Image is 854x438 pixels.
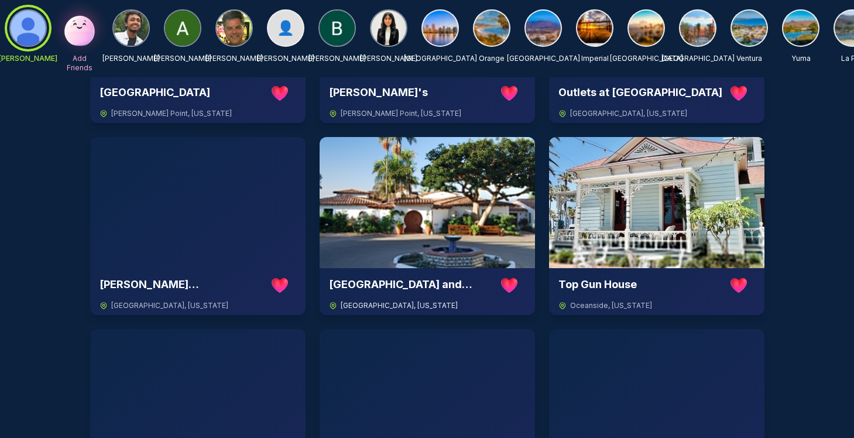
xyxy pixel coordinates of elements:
[341,109,461,118] span: [PERSON_NAME] Point , [US_STATE]
[102,54,160,63] p: [PERSON_NAME]
[404,54,477,63] p: [GEOGRAPHIC_DATA]
[100,276,263,293] h3: [PERSON_NAME][GEOGRAPHIC_DATA]
[329,276,493,293] h3: [GEOGRAPHIC_DATA] and Gardens
[549,137,764,268] img: Top Gun House
[732,11,767,46] img: Ventura
[320,11,355,46] img: Brendan Delumpa
[736,54,762,63] p: Ventura
[205,54,263,63] p: [PERSON_NAME]
[114,11,149,46] img: NIKHIL AGARWAL
[111,301,228,310] span: [GEOGRAPHIC_DATA] , [US_STATE]
[341,301,458,310] span: [GEOGRAPHIC_DATA] , [US_STATE]
[526,11,561,46] img: Riverside
[277,19,294,37] span: 👤
[570,301,652,310] span: Oceanside , [US_STATE]
[577,11,612,46] img: Imperial
[61,54,98,73] p: Add Friends
[257,54,314,63] p: [PERSON_NAME]
[329,84,493,101] h3: [PERSON_NAME]'s
[629,11,664,46] img: Los Angeles
[308,54,366,63] p: [PERSON_NAME]
[610,54,683,63] p: [GEOGRAPHIC_DATA]
[423,11,458,46] img: San Diego
[507,54,580,63] p: [GEOGRAPHIC_DATA]
[100,84,263,101] h3: [GEOGRAPHIC_DATA]
[360,54,417,63] p: [PERSON_NAME]
[61,9,98,47] img: Add Friends
[680,11,715,46] img: San Bernardino
[90,137,306,268] img: Linda Lane Park
[479,54,505,63] p: Orange
[558,84,722,101] h3: Outlets at [GEOGRAPHIC_DATA]
[371,11,406,46] img: KHUSHI KASTURIYA
[474,11,509,46] img: Orange
[570,109,687,118] span: [GEOGRAPHIC_DATA] , [US_STATE]
[111,109,232,118] span: [PERSON_NAME] Point , [US_STATE]
[320,137,535,268] img: Casa Romantica Cultural Center and Gardens
[661,54,735,63] p: [GEOGRAPHIC_DATA]
[217,11,252,46] img: Kevin Baldwin
[558,276,722,293] h3: Top Gun House
[791,54,811,63] p: Yuma
[154,54,211,63] p: [PERSON_NAME]
[581,54,609,63] p: Imperial
[165,11,200,46] img: Anna Miller
[783,11,818,46] img: Yuma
